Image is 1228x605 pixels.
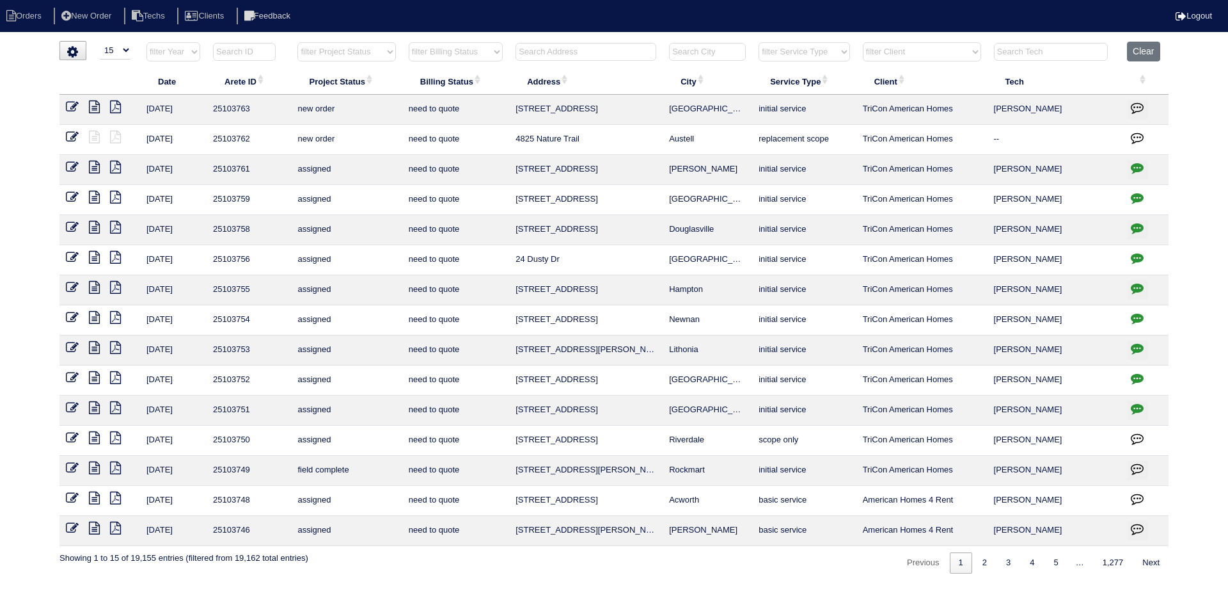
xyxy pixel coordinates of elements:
td: [STREET_ADDRESS] [509,95,663,125]
a: 5 [1044,553,1067,574]
td: need to quote [402,275,509,305]
li: Clients [177,8,234,25]
a: 3 [997,553,1019,574]
td: assigned [291,366,402,396]
td: assigned [291,396,402,426]
td: assigned [291,185,402,215]
td: field complete [291,456,402,486]
td: [PERSON_NAME] [988,516,1121,546]
a: Clients [177,11,234,20]
td: 25103754 [207,305,291,335]
td: initial service [752,95,856,125]
td: Riverdale [663,426,752,456]
li: Feedback [237,8,301,25]
td: [DATE] [140,275,207,305]
td: initial service [752,245,856,275]
td: [GEOGRAPHIC_DATA] [663,366,752,396]
td: need to quote [402,185,509,215]
td: [PERSON_NAME] [988,426,1121,456]
th: Client: activate to sort column ascending [856,68,988,95]
td: 25103751 [207,396,291,426]
td: initial service [752,396,856,426]
td: Rockmart [663,456,752,486]
input: Search Address [516,43,656,61]
td: [STREET_ADDRESS] [509,305,663,335]
th: Service Type: activate to sort column ascending [752,68,856,95]
td: [DATE] [140,245,207,275]
td: initial service [752,215,856,245]
td: TriCon American Homes [856,426,988,456]
td: [DATE] [140,366,207,396]
td: TriCon American Homes [856,396,988,426]
td: need to quote [402,155,509,185]
a: Next [1133,553,1169,574]
td: need to quote [402,215,509,245]
td: 25103759 [207,185,291,215]
td: [STREET_ADDRESS] [509,396,663,426]
td: [PERSON_NAME] [988,215,1121,245]
td: assigned [291,335,402,366]
td: [DATE] [140,486,207,516]
td: assigned [291,516,402,546]
input: Search Tech [994,43,1108,61]
a: Techs [124,11,175,20]
td: [DATE] [140,95,207,125]
td: -- [988,125,1121,155]
th: Arete ID: activate to sort column ascending [207,68,291,95]
td: 25103753 [207,335,291,366]
td: 25103748 [207,486,291,516]
td: 24 Dusty Dr [509,245,663,275]
td: basic service [752,486,856,516]
td: [DATE] [140,305,207,335]
td: [STREET_ADDRESS] [509,155,663,185]
td: Douglasville [663,215,752,245]
td: TriCon American Homes [856,95,988,125]
td: [STREET_ADDRESS] [509,275,663,305]
th: Billing Status: activate to sort column ascending [402,68,509,95]
td: TriCon American Homes [856,125,988,155]
a: 1 [950,553,972,574]
td: 25103750 [207,426,291,456]
td: Hampton [663,275,752,305]
td: 25103758 [207,215,291,245]
td: need to quote [402,335,509,366]
a: Logout [1176,11,1212,20]
td: [PERSON_NAME] [988,155,1121,185]
td: [PERSON_NAME] [988,305,1121,335]
td: 25103752 [207,366,291,396]
td: American Homes 4 Rent [856,516,988,546]
td: assigned [291,215,402,245]
td: initial service [752,366,856,396]
td: need to quote [402,125,509,155]
td: 25103746 [207,516,291,546]
th: Project Status: activate to sort column ascending [291,68,402,95]
td: need to quote [402,396,509,426]
td: 4825 Nature Trail [509,125,663,155]
td: American Homes 4 Rent [856,486,988,516]
td: [PERSON_NAME] [663,516,752,546]
th: Date [140,68,207,95]
td: [STREET_ADDRESS] [509,486,663,516]
td: new order [291,125,402,155]
td: need to quote [402,516,509,546]
td: TriCon American Homes [856,215,988,245]
td: [GEOGRAPHIC_DATA] [663,95,752,125]
td: [DATE] [140,396,207,426]
td: [DATE] [140,185,207,215]
td: [STREET_ADDRESS] [509,366,663,396]
td: [STREET_ADDRESS][PERSON_NAME] [509,516,663,546]
td: [PERSON_NAME] [988,335,1121,366]
span: … [1067,558,1092,567]
td: TriCon American Homes [856,185,988,215]
td: initial service [752,275,856,305]
td: [PERSON_NAME] [988,275,1121,305]
td: Austell [663,125,752,155]
td: [DATE] [140,335,207,366]
td: basic service [752,516,856,546]
td: assigned [291,245,402,275]
td: 25103756 [207,245,291,275]
td: [PERSON_NAME] [988,456,1121,486]
td: assigned [291,426,402,456]
td: need to quote [402,486,509,516]
td: need to quote [402,245,509,275]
